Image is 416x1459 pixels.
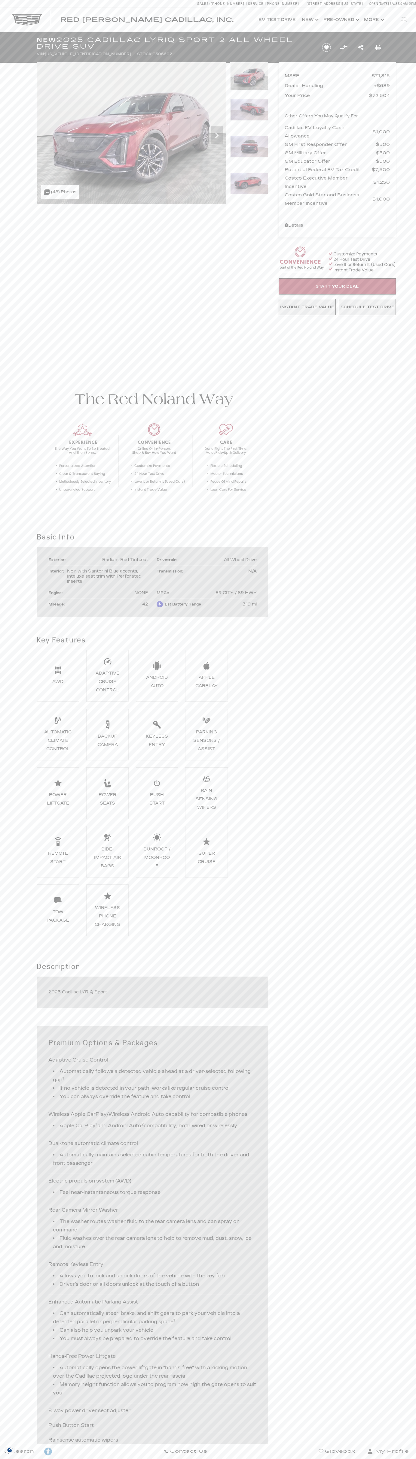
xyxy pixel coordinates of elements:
[141,1122,144,1126] sup: 2
[285,71,390,80] a: MSRP $71,815
[48,557,69,562] div: Exterior:
[316,284,359,289] span: Start Your Deal
[265,2,299,6] span: [PHONE_NUMBER]
[157,569,186,574] div: Transmission:
[314,1444,360,1459] a: Glovebox
[37,62,226,204] img: New 2025 Radiant Red Tintcoat Cadillac Sport 2 image 1
[53,1380,257,1397] li: Memory height function allows you to program how high the gate opens to suit you
[320,43,333,52] button: Save vehicle
[211,2,244,6] span: [PHONE_NUMBER]
[307,2,363,6] a: [STREET_ADDRESS][US_STATE]
[137,52,152,56] span: Stock:
[48,1403,257,1418] div: 8-way power driver seat adjuster
[390,2,400,6] span: Sales:
[53,1092,257,1101] li: You can always override the feature and take control
[45,52,131,56] span: [US_VEHICLE_IDENTIFICATION_NUMBER]
[53,1151,257,1168] li: Automatically maintains selected cabin temperatures for both the driver and front passenger
[157,590,172,595] div: MPG
[285,149,390,157] a: GM Military Offer $500
[37,635,268,645] h2: Key Features
[323,1447,355,1456] span: Glovebox
[392,8,416,32] div: Search
[373,178,390,186] span: $1,250
[102,557,148,562] span: Radiant Red Tintcoat
[376,157,390,165] span: $500
[285,123,372,140] span: Cadillac EV Loyalty Cash Allowance
[197,2,210,6] span: Sales:
[143,791,171,808] div: Push Start
[157,602,204,607] div: Est Battery Range
[285,191,372,207] span: Costco Gold Star and Business Member Incentive
[279,299,336,315] a: Instant Trade Value
[285,140,390,149] a: GM First Responder Offer $500
[285,123,390,140] a: Cadillac EV Loyalty Cash Allowance $1,000
[285,221,390,230] a: Details
[143,845,171,870] div: Sunroof / Moonroof
[96,1122,97,1126] sup: 1
[48,1107,257,1136] div: Wireless Apple CarPlay/Wireless Android Auto capability for compatible phones
[48,1295,257,1349] div: Enhanced Automatic Parking Assist
[211,126,223,144] div: Next
[9,1447,34,1456] span: Search
[53,1309,257,1326] li: Can automatically steer, brake, and shift gears to park your vehicle into a detected parallel or ...
[192,673,220,690] div: Apple CarPlay
[41,185,79,199] div: (48) Photos
[248,2,265,6] span: Service:
[285,81,390,90] a: Dealer Handling $689
[142,602,148,607] span: 42
[192,728,220,753] div: Parking Sensors / Assist
[285,71,372,80] span: MSRP
[48,1257,257,1295] div: Remote Keyless Entry
[157,557,180,562] div: Drivetrain:
[44,728,72,753] div: Automatic Climate Control
[48,602,68,607] div: Mileage:
[37,961,268,972] h2: Description
[37,37,312,50] h1: 2025 Cadillac LYRIQ Sport 2 All Wheel Drive SUV
[400,2,416,6] span: 9 AM-6 PM
[376,149,390,157] span: $500
[48,1174,257,1203] div: Electric propulsion system (AWD)
[216,590,257,595] span: 89 CITY / 89 HWY
[39,1444,57,1459] a: Explore your accessibility options
[372,195,390,203] span: $1,000
[48,1349,257,1403] div: Hands-Free Power Liftgate
[53,1234,257,1251] li: Fluid washes over the rear camera lens to help to remove mud, dust, snow, ice and moisture
[285,81,374,90] span: Dealer Handling
[369,91,390,100] span: $72,504
[243,602,251,607] span: 319
[93,791,121,808] div: Power Seats
[285,91,390,100] a: Your Price $72,504
[224,557,257,562] span: All Wheel Drive
[285,191,390,207] a: Costco Gold Star and Business Member Incentive $1,000
[372,71,390,80] span: $71,815
[173,1318,175,1322] sup: 1
[53,1364,257,1380] li: Automatically opens the power liftgate in "hands-free" with a kicking motion over the Cadillac pr...
[376,140,390,149] span: $500
[143,732,171,749] div: Keyless Entry
[53,1084,257,1092] li: If no vehicle is detected in your path, works like regular cruise control
[152,52,172,56] span: C306602
[230,173,268,195] img: New 2025 Radiant Red Tintcoat Cadillac Sport 2 image 4
[230,99,268,121] img: New 2025 Radiant Red Tintcoat Cadillac Sport 2 image 2
[53,1188,257,1197] li: Feel near-instantaneous torque response
[159,1444,212,1459] a: Contact Us
[248,569,257,574] span: N/A
[360,1444,416,1459] button: Open user profile menu
[48,1053,257,1107] div: Adaptive Cruise Control
[60,17,234,23] a: Red [PERSON_NAME] Cadillac, Inc.
[48,1038,257,1048] h2: Premium Options & Packages
[279,318,396,413] iframe: YouTube video player
[246,2,301,5] a: Service: [PHONE_NUMBER]
[37,52,45,56] span: VIN:
[230,136,268,158] img: New 2025 Radiant Red Tintcoat Cadillac Sport 2 image 3
[285,174,390,191] a: Costco Executive Member Incentive $1,250
[48,1418,257,1433] div: Push Button Start
[280,305,334,310] span: Instant Trade Value
[48,988,257,996] div: 2025 Cadillac LYRIQ Sport
[39,1447,57,1456] div: Explore your accessibility options
[285,149,376,157] span: GM Military Offer
[285,165,372,174] span: Potential Federal EV Tax Credit
[93,669,121,694] div: Adaptive Cruise Control
[53,1122,257,1130] li: Apple CarPlay and Android Auto compatibility, both wired or wirelessly
[255,8,299,32] a: EV Test Drive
